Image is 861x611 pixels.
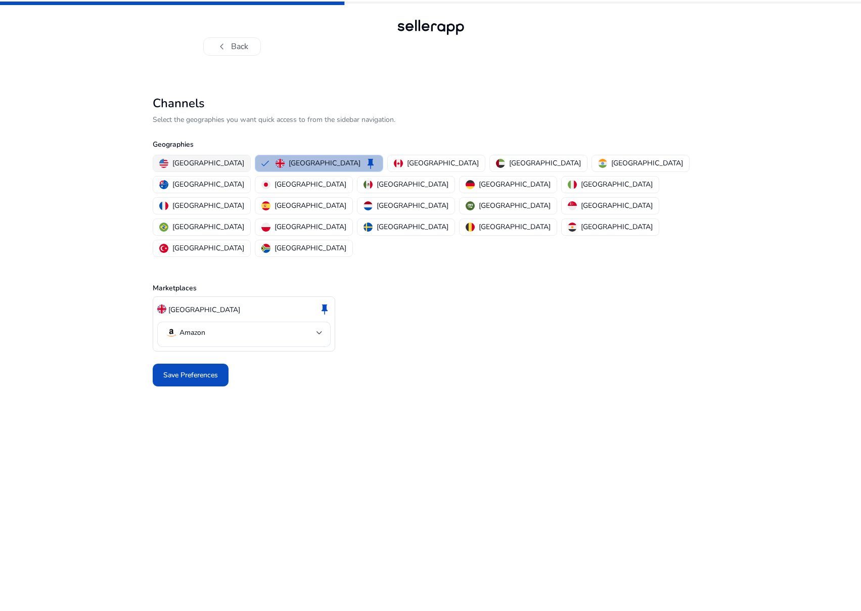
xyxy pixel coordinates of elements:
p: [GEOGRAPHIC_DATA] [377,179,448,190]
p: Select the geographies you want quick access to from the sidebar navigation. [153,114,709,125]
img: ae.svg [496,159,505,168]
p: [GEOGRAPHIC_DATA] [407,158,479,168]
p: [GEOGRAPHIC_DATA] [275,222,346,232]
p: [GEOGRAPHIC_DATA] [611,158,683,168]
p: [GEOGRAPHIC_DATA] [275,179,346,190]
p: [GEOGRAPHIC_DATA] [509,158,581,168]
img: tr.svg [159,244,168,253]
p: [GEOGRAPHIC_DATA] [581,179,653,190]
img: au.svg [159,180,168,189]
p: Amazon [179,328,205,337]
img: de.svg [466,180,475,189]
img: eg.svg [568,223,577,232]
img: pl.svg [261,223,270,232]
p: [GEOGRAPHIC_DATA] [377,222,448,232]
p: Geographies [153,139,709,150]
img: ca.svg [394,159,403,168]
p: [GEOGRAPHIC_DATA] [275,200,346,211]
p: [GEOGRAPHIC_DATA] [172,179,244,190]
img: mx.svg [364,180,373,189]
p: [GEOGRAPHIC_DATA] [377,200,448,211]
img: nl.svg [364,201,373,210]
img: za.svg [261,244,270,253]
img: it.svg [568,180,577,189]
img: br.svg [159,223,168,232]
p: [GEOGRAPHIC_DATA] [479,222,551,232]
img: uk.svg [276,159,285,168]
img: sg.svg [568,201,577,210]
span: Save Preferences [163,370,218,380]
span: chevron_left [216,40,228,53]
h2: Channels [153,96,709,111]
p: [GEOGRAPHIC_DATA] [289,158,360,168]
p: [GEOGRAPHIC_DATA] [479,200,551,211]
img: jp.svg [261,180,270,189]
p: [GEOGRAPHIC_DATA] [275,243,346,253]
img: se.svg [364,223,373,232]
span: keep [365,157,377,169]
img: sa.svg [466,201,475,210]
img: es.svg [261,201,270,210]
img: in.svg [598,159,607,168]
img: fr.svg [159,201,168,210]
p: [GEOGRAPHIC_DATA] [581,200,653,211]
img: amazon.svg [165,327,177,339]
img: be.svg [466,223,475,232]
p: [GEOGRAPHIC_DATA] [479,179,551,190]
p: [GEOGRAPHIC_DATA] [172,222,244,232]
img: uk.svg [157,304,166,314]
span: keep [319,303,331,315]
p: [GEOGRAPHIC_DATA] [168,304,240,315]
button: Save Preferences [153,364,229,386]
p: Marketplaces [153,283,709,293]
img: us.svg [159,159,168,168]
button: chevron_leftBack [203,37,261,56]
p: [GEOGRAPHIC_DATA] [172,200,244,211]
p: [GEOGRAPHIC_DATA] [581,222,653,232]
p: [GEOGRAPHIC_DATA] [172,158,244,168]
p: [GEOGRAPHIC_DATA] [172,243,244,253]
